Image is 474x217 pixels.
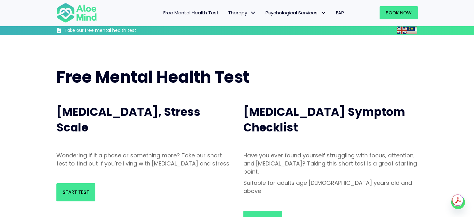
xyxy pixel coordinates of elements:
[266,9,327,16] span: Psychological Services
[56,151,231,168] p: Wondering if it a phase or something more? Take our short test to find out if you’re living with ...
[407,27,417,34] img: ms
[243,151,418,176] p: Have you ever found yourself struggling with focus, attention, and [MEDICAL_DATA]? Taking this sh...
[56,27,170,35] a: Take our free mental health test
[319,8,328,17] span: Psychological Services: submenu
[243,104,405,136] span: [MEDICAL_DATA] Symptom Checklist
[56,104,200,136] span: [MEDICAL_DATA], Stress Scale
[65,27,170,34] h3: Take our free mental health test
[105,6,349,19] nav: Menu
[63,189,89,195] span: Start Test
[56,183,95,201] a: Start Test
[228,9,256,16] span: Therapy
[261,6,331,19] a: Psychological ServicesPsychological Services: submenu
[397,27,407,34] a: English
[223,6,261,19] a: TherapyTherapy: submenu
[56,66,250,88] span: Free Mental Health Test
[336,9,344,16] span: EAP
[386,9,412,16] span: Book Now
[56,2,97,23] img: Aloe mind Logo
[331,6,349,19] a: EAP
[163,9,219,16] span: Free Mental Health Test
[249,8,258,17] span: Therapy: submenu
[243,179,418,195] p: Suitable for adults age [DEMOGRAPHIC_DATA] years old and above
[380,6,418,19] a: Book Now
[397,27,407,34] img: en
[407,27,418,34] a: Malay
[159,6,223,19] a: Free Mental Health Test
[451,195,465,209] a: Whatsapp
